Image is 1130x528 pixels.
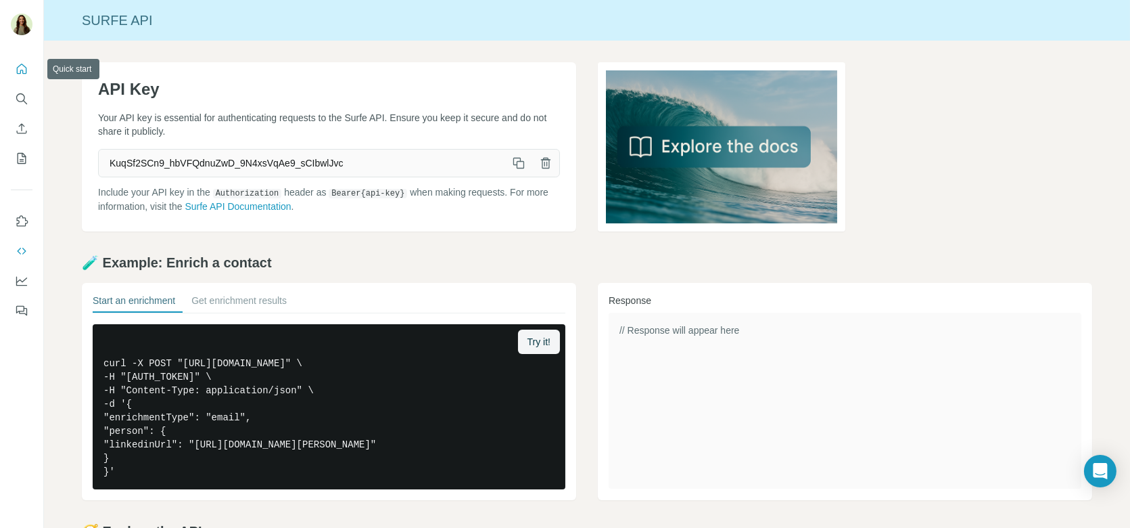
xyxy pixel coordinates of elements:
[213,189,282,198] code: Authorization
[11,239,32,263] button: Use Surfe API
[11,87,32,111] button: Search
[11,116,32,141] button: Enrich CSV
[98,111,560,138] p: Your API key is essential for authenticating requests to the Surfe API. Ensure you keep it secure...
[44,11,1130,30] div: Surfe API
[98,185,560,213] p: Include your API key in the header as when making requests. For more information, visit the .
[11,209,32,234] button: Use Surfe on LinkedIn
[93,294,175,313] button: Start an enrichment
[93,324,565,489] pre: curl -X POST "[URL][DOMAIN_NAME]" \ -H "[AUTH_TOKEN]" \ -H "Content-Type: application/json" \ -d ...
[99,151,505,175] span: KuqSf2SCn9_hbVFQdnuZwD_9N4xsVqAe9_sCIbwlJvc
[82,253,1092,272] h2: 🧪 Example: Enrich a contact
[518,330,560,354] button: Try it!
[191,294,287,313] button: Get enrichment results
[11,57,32,81] button: Quick start
[11,269,32,293] button: Dashboard
[98,79,560,100] h1: API Key
[609,294,1081,307] h3: Response
[11,14,32,35] img: Avatar
[527,335,550,349] span: Try it!
[185,201,291,212] a: Surfe API Documentation
[329,189,407,198] code: Bearer {api-key}
[11,299,32,323] button: Feedback
[11,146,32,171] button: My lists
[619,325,739,336] span: // Response will appear here
[1084,455,1116,487] div: Open Intercom Messenger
